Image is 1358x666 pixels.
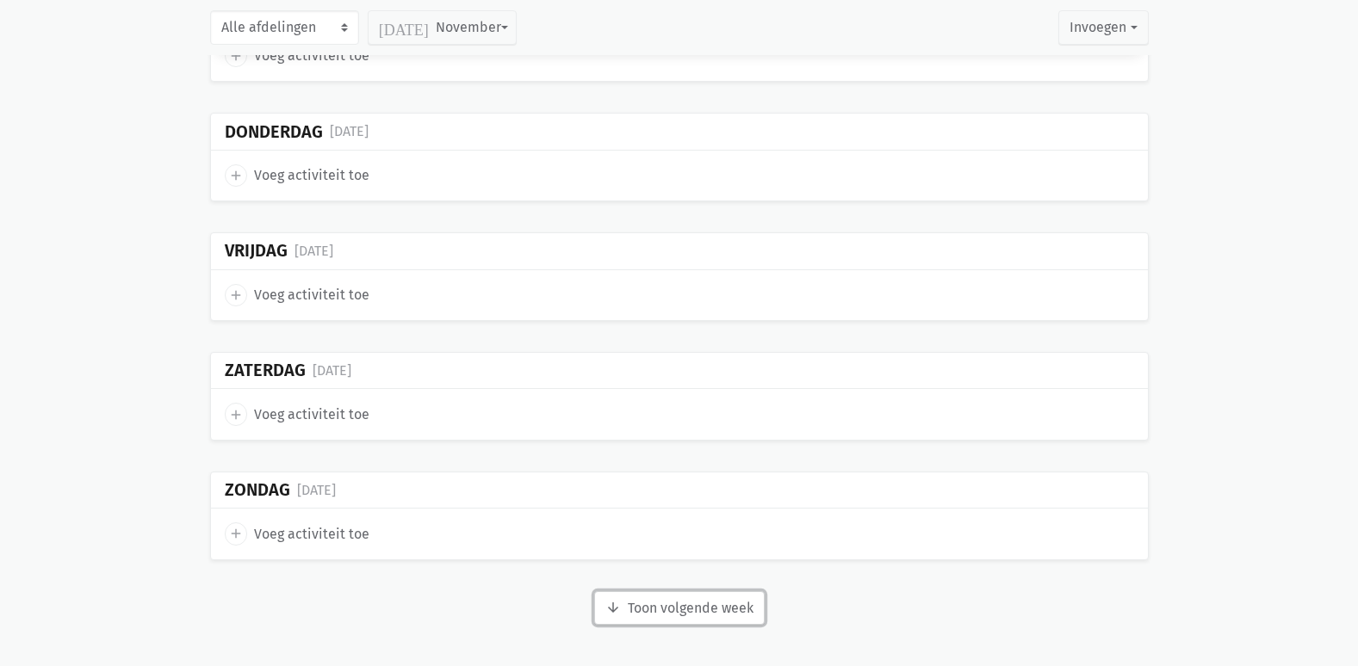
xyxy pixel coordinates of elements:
[225,480,290,500] div: Zondag
[297,479,336,502] div: [DATE]
[228,287,244,303] i: add
[225,284,369,306] a: add Voeg activiteit toe
[254,284,369,306] span: Voeg activiteit toe
[225,241,288,261] div: Vrijdag
[254,404,369,426] span: Voeg activiteit toe
[594,591,765,626] button: Toon volgende week
[225,361,306,380] div: Zaterdag
[330,120,369,143] div: [DATE]
[379,20,429,35] i: [DATE]
[368,10,517,45] button: November
[228,407,244,422] i: add
[295,240,333,262] div: [DATE]
[228,526,244,541] i: add
[254,523,369,546] span: Voeg activiteit toe
[254,164,369,187] span: Voeg activiteit toe
[228,48,244,64] i: add
[225,122,323,142] div: Donderdag
[228,168,244,183] i: add
[1058,10,1148,45] button: Invoegen
[225,522,369,545] a: add Voeg activiteit toe
[225,164,369,187] a: add Voeg activiteit toe
[225,45,369,67] a: add Voeg activiteit toe
[225,403,369,425] a: add Voeg activiteit toe
[254,45,369,67] span: Voeg activiteit toe
[313,360,351,382] div: [DATE]
[605,600,621,615] i: arrow_downward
